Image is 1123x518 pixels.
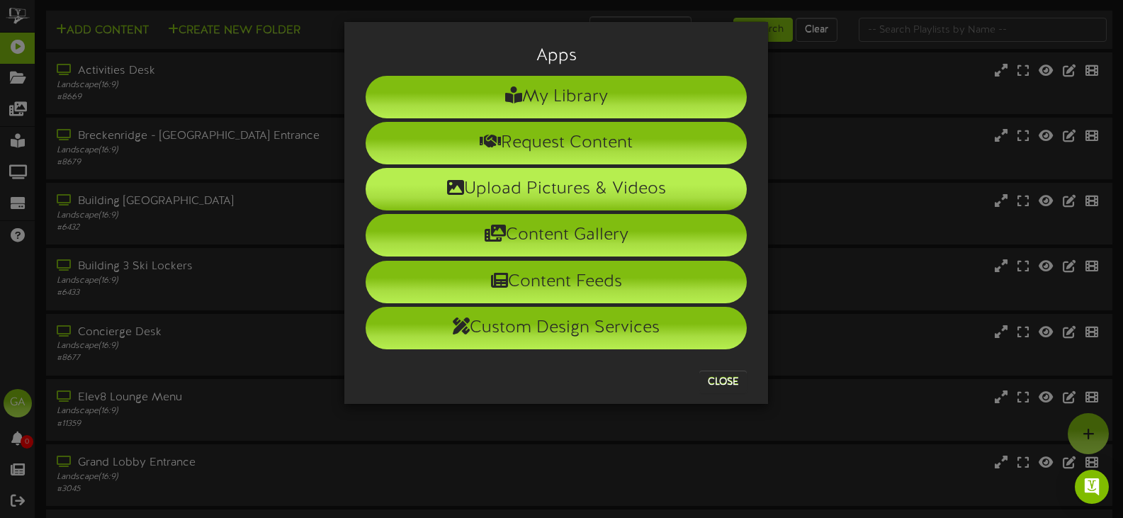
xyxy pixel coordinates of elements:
li: Custom Design Services [366,307,747,349]
li: Upload Pictures & Videos [366,168,747,210]
li: My Library [366,76,747,118]
li: Content Gallery [366,214,747,257]
h3: Apps [366,47,747,65]
button: Close [699,371,747,393]
li: Request Content [366,122,747,164]
li: Content Feeds [366,261,747,303]
div: Open Intercom Messenger [1075,470,1109,504]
